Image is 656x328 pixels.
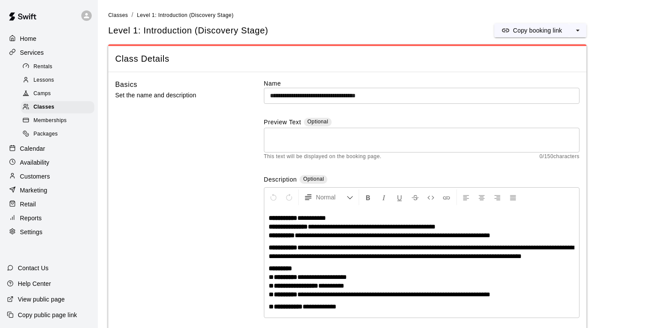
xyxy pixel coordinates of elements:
[7,184,91,197] a: Marketing
[266,189,281,205] button: Undo
[513,26,562,35] p: Copy booking link
[33,76,54,85] span: Lessons
[490,189,505,205] button: Right Align
[20,200,36,209] p: Retail
[115,79,137,90] h6: Basics
[494,23,569,37] button: Copy booking link
[131,10,133,20] li: /
[21,101,98,114] a: Classes
[7,198,91,211] a: Retail
[7,225,91,239] a: Settings
[376,189,391,205] button: Format Italics
[20,48,44,57] p: Services
[539,152,579,161] span: 0 / 150 characters
[21,115,94,127] div: Memberships
[264,79,579,88] label: Name
[108,12,128,18] span: Classes
[20,34,37,43] p: Home
[21,101,94,113] div: Classes
[282,189,296,205] button: Redo
[115,90,236,101] p: Set the name and description
[21,128,94,140] div: Packages
[423,189,438,205] button: Insert Code
[300,189,357,205] button: Formatting Options
[20,228,43,236] p: Settings
[20,144,45,153] p: Calendar
[18,264,49,272] p: Contact Us
[21,88,94,100] div: Camps
[7,32,91,45] a: Home
[494,23,586,37] div: split button
[392,189,407,205] button: Format Underline
[21,60,98,73] a: Rentals
[33,89,51,98] span: Camps
[264,152,382,161] span: This text will be displayed on the booking page.
[115,53,579,65] span: Class Details
[18,311,77,319] p: Copy public page link
[21,87,98,101] a: Camps
[506,189,520,205] button: Justify Align
[408,189,423,205] button: Format Strikethrough
[569,23,586,37] button: select merge strategy
[307,119,328,125] span: Optional
[21,73,98,87] a: Lessons
[108,11,128,18] a: Classes
[18,279,51,288] p: Help Center
[7,170,91,183] a: Customers
[20,158,50,167] p: Availability
[7,212,91,225] a: Reports
[439,189,454,205] button: Insert Link
[7,46,91,59] a: Services
[459,189,473,205] button: Left Align
[20,172,50,181] p: Customers
[21,128,98,141] a: Packages
[108,10,646,20] nav: breadcrumb
[361,189,376,205] button: Format Bold
[33,63,53,71] span: Rentals
[264,118,301,128] label: Preview Text
[303,176,324,182] span: Optional
[20,186,47,195] p: Marketing
[7,142,91,155] a: Calendar
[21,61,94,73] div: Rentals
[33,116,67,125] span: Memberships
[21,114,98,128] a: Memberships
[474,189,489,205] button: Center Align
[108,25,268,36] h5: Level 1: Introduction (Discovery Stage)
[137,12,233,18] span: Level 1: Introduction (Discovery Stage)
[7,156,91,169] a: Availability
[316,193,346,202] span: Normal
[264,175,297,185] label: Description
[20,214,42,222] p: Reports
[18,295,65,304] p: View public page
[33,103,54,112] span: Classes
[33,130,58,139] span: Packages
[21,74,94,86] div: Lessons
